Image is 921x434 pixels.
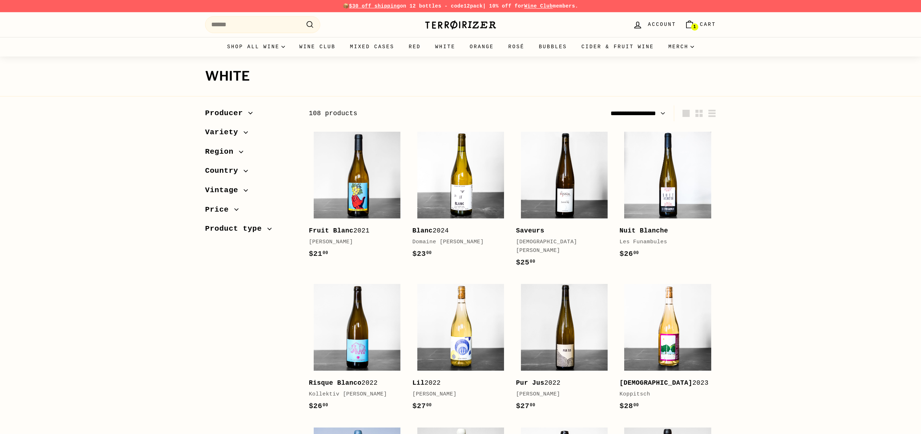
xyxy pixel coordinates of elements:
div: Kollektiv [PERSON_NAME] [309,390,398,399]
a: Account [629,14,680,35]
a: Wine Club [292,37,343,56]
span: Vintage [205,184,244,196]
button: Vintage [205,182,297,202]
span: Cart [700,21,716,28]
div: Domaine [PERSON_NAME] [412,238,502,247]
sup: 00 [633,250,639,256]
b: Fruit Blanc [309,227,353,234]
span: Account [648,21,676,28]
a: Cart [680,14,720,35]
sup: 00 [530,259,535,264]
button: Price [205,202,297,221]
a: Mixed Cases [343,37,401,56]
a: Risque Blanco2022Kollektiv [PERSON_NAME] [309,279,405,419]
span: Producer [205,107,248,119]
sup: 00 [530,403,535,408]
a: Fruit Blanc2021[PERSON_NAME] [309,127,405,267]
span: $30 off shipping [349,3,400,9]
button: Product type [205,221,297,240]
div: [DEMOGRAPHIC_DATA][PERSON_NAME] [516,238,605,255]
span: $23 [412,250,432,258]
a: Nuit Blanche Les Funambules [620,127,716,267]
b: Risque Blanco [309,379,361,386]
a: Wine Club [524,3,553,9]
div: 2022 [309,378,398,388]
a: Cider & Fruit Wine [574,37,661,56]
div: 108 products [309,108,512,119]
b: Blanc [412,227,432,234]
div: Primary [191,37,730,56]
span: Region [205,146,239,158]
a: Blanc2024Domaine [PERSON_NAME] [412,127,509,267]
sup: 00 [323,403,328,408]
span: $27 [412,402,432,410]
span: $21 [309,250,328,258]
button: Country [205,163,297,182]
sup: 00 [426,250,432,256]
div: 2022 [412,378,502,388]
a: White [428,37,463,56]
b: [DEMOGRAPHIC_DATA] [620,379,693,386]
sup: 00 [633,403,639,408]
span: Product type [205,223,267,235]
a: Lil2022[PERSON_NAME] [412,279,509,419]
a: Rosé [501,37,532,56]
div: [PERSON_NAME] [309,238,398,247]
span: $26 [620,250,639,258]
span: $26 [309,402,328,410]
b: Saveurs [516,227,544,234]
a: Red [401,37,428,56]
button: Variety [205,125,297,144]
span: Country [205,165,244,177]
button: Producer [205,105,297,125]
a: Bubbles [532,37,574,56]
span: $28 [620,402,639,410]
div: 2022 [516,378,605,388]
summary: Shop all wine [220,37,292,56]
div: Koppitsch [620,390,709,399]
b: Lil [412,379,425,386]
sup: 00 [323,250,328,256]
div: 2023 [620,378,709,388]
button: Region [205,144,297,163]
b: Nuit Blanche [620,227,668,234]
span: $27 [516,402,535,410]
a: Pur Jus2022[PERSON_NAME] [516,279,612,419]
div: [PERSON_NAME] [516,390,605,399]
summary: Merch [661,37,701,56]
a: [DEMOGRAPHIC_DATA]2023Koppitsch [620,279,716,419]
h1: White [205,69,716,83]
p: 📦 on 12 bottles - code | 10% off for members. [205,2,716,10]
strong: 12pack [464,3,483,9]
span: Price [205,204,234,216]
a: Orange [463,37,501,56]
a: Saveurs [DEMOGRAPHIC_DATA][PERSON_NAME] [516,127,612,275]
div: Les Funambules [620,238,709,247]
span: 1 [693,24,696,30]
div: [PERSON_NAME] [412,390,502,399]
span: $25 [516,258,535,267]
div: 2024 [412,226,502,236]
b: Pur Jus [516,379,544,386]
sup: 00 [426,403,432,408]
span: Variety [205,126,244,139]
div: 2021 [309,226,398,236]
